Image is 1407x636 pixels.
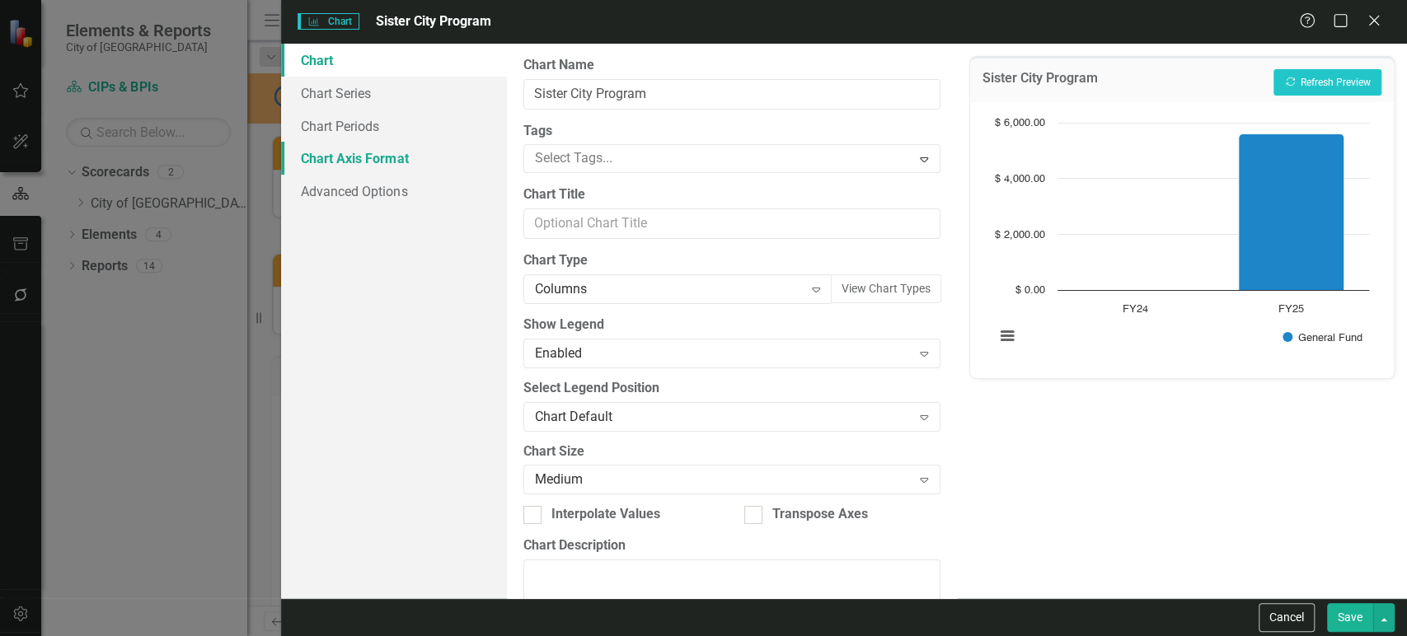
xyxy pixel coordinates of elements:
span: Sister City Program [376,13,491,29]
div: Enabled [535,344,912,362]
a: Chart Periods [281,110,506,143]
div: Chart. Highcharts interactive chart. [987,115,1377,362]
label: Chart Type [523,251,940,270]
input: Optional Chart Title [523,208,940,239]
div: Columns [535,280,804,299]
label: Chart Description [523,536,940,555]
a: Chart Series [281,77,506,110]
h3: Sister City Program [983,71,1098,91]
button: Refresh Preview [1273,69,1381,96]
label: Chart Name [523,56,940,75]
button: View Chart Types [831,274,941,303]
div: Chart Default [535,407,912,426]
label: Chart Title [523,185,940,204]
label: Select Legend Position [523,379,940,398]
a: Advanced Options [281,175,506,208]
svg: Interactive chart [987,115,1377,362]
label: Tags [523,122,940,141]
text: FY25 [1278,304,1304,315]
text: $ 4,000.00 [995,174,1045,185]
text: $ 2,000.00 [995,230,1045,241]
button: View chart menu, Chart [996,325,1019,348]
text: FY24 [1123,304,1148,315]
div: Transpose Axes [772,505,868,524]
label: Chart Size [523,442,940,461]
label: Show Legend [523,316,940,334]
span: Chart [298,13,359,30]
button: Show General Fund [1283,331,1362,344]
a: Chart Axis Format [281,142,506,175]
text: $ 6,000.00 [995,118,1045,129]
text: $ 0.00 [1015,285,1045,296]
path: FY25, 5,610. General Fund. [1238,133,1344,290]
button: Save [1327,603,1373,632]
button: Cancel [1259,603,1315,632]
a: Chart [281,44,506,77]
div: Interpolate Values [551,505,660,524]
div: Medium [535,470,912,489]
